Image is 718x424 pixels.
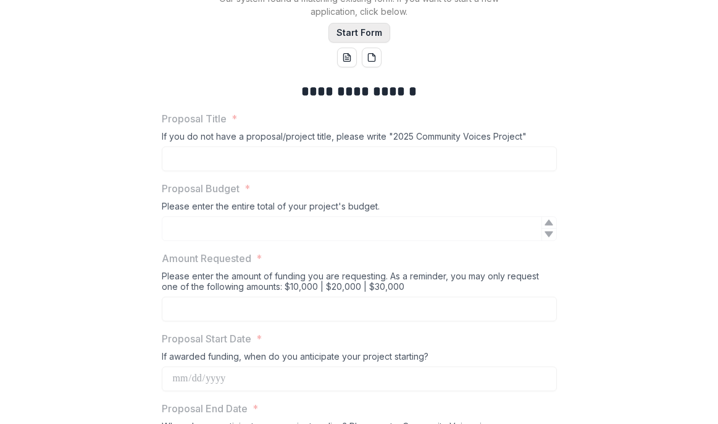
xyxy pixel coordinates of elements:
[162,111,227,126] p: Proposal Title
[162,131,557,146] div: If you do not have a proposal/project title, please write "2025 Community Voices Project"
[162,351,557,367] div: If awarded funding, when do you anticipate your project starting?
[162,331,251,346] p: Proposal Start Date
[162,201,557,216] div: Please enter the entire total of your project's budget.
[328,23,390,43] button: Start Form
[162,271,557,297] div: Please enter the amount of funding you are requesting. As a reminder, you may only request one of...
[162,401,248,416] p: Proposal End Date
[362,48,382,67] button: pdf-download
[162,181,240,196] p: Proposal Budget
[162,251,251,266] p: Amount Requested
[337,48,357,67] button: word-download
